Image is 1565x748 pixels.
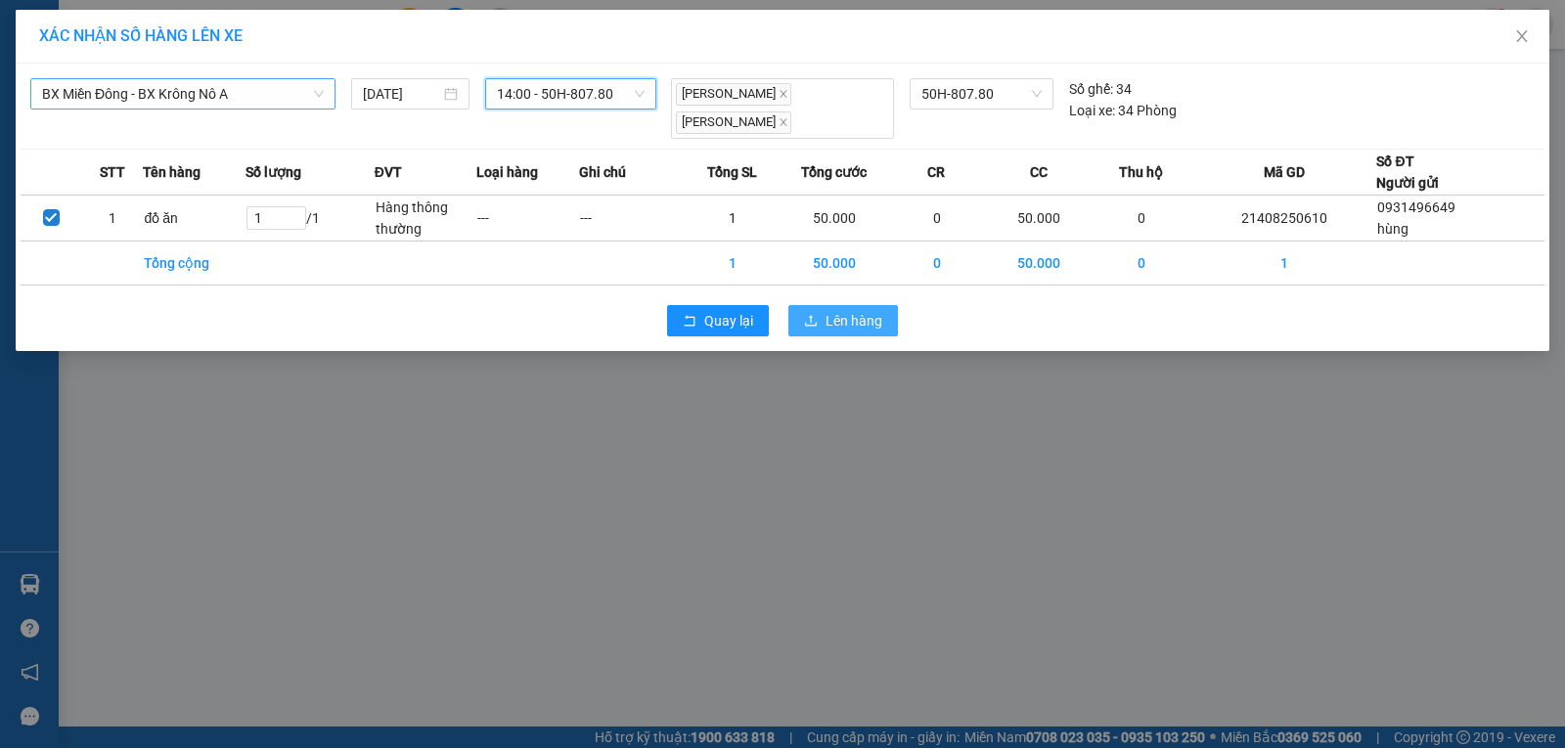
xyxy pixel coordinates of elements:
[476,195,579,241] td: ---
[186,88,276,103] span: 13:24:21 [DATE]
[1376,151,1439,194] div: Số ĐT Người gửi
[667,305,769,336] button: rollbackQuay lại
[82,195,144,241] td: 1
[579,161,626,183] span: Ghi chú
[246,161,301,183] span: Số lượng
[20,44,45,93] img: logo
[1192,241,1376,285] td: 1
[804,314,818,330] span: upload
[363,83,440,105] input: 14/08/2025
[788,305,898,336] button: uploadLên hàng
[779,117,788,127] span: close
[1091,241,1193,285] td: 0
[676,83,791,106] span: [PERSON_NAME]
[676,111,791,134] span: [PERSON_NAME]
[67,117,227,132] strong: BIÊN NHẬN GỬI HÀNG HOÁ
[826,310,882,331] span: Lên hàng
[683,314,696,330] span: rollback
[143,195,246,241] td: đồ ăn
[779,89,788,99] span: close
[150,136,181,164] span: Nơi nhận:
[476,161,538,183] span: Loại hàng
[100,161,125,183] span: STT
[20,136,40,164] span: Nơi gửi:
[579,195,682,241] td: ---
[39,26,243,45] span: XÁC NHẬN SỐ HÀNG LÊN XE
[375,161,402,183] span: ĐVT
[174,73,276,88] span: B131408250676
[1264,161,1305,183] span: Mã GD
[886,195,989,241] td: 0
[42,79,324,109] span: BX Miền Đông - BX Krông Nô A
[1514,28,1530,44] span: close
[1069,78,1113,100] span: Số ghế:
[921,79,1042,109] span: 50H-807.80
[1069,100,1177,121] div: 34 Phòng
[1091,195,1193,241] td: 0
[988,195,1091,241] td: 50.000
[143,241,246,285] td: Tổng cộng
[51,31,158,105] strong: CÔNG TY TNHH [GEOGRAPHIC_DATA] 214 QL13 - P.26 - Q.BÌNH THẠNH - TP HCM 1900888606
[497,79,645,109] span: 14:00 - 50H-807.80
[681,195,783,241] td: 1
[783,241,886,285] td: 50.000
[143,161,201,183] span: Tên hàng
[988,241,1091,285] td: 50.000
[1069,100,1115,121] span: Loại xe:
[783,195,886,241] td: 50.000
[801,161,867,183] span: Tổng cước
[927,161,945,183] span: CR
[1377,221,1408,237] span: hùng
[681,241,783,285] td: 1
[1192,195,1376,241] td: 21408250610
[197,137,253,148] span: PV Đắk Song
[704,310,753,331] span: Quay lại
[1495,10,1549,65] button: Close
[1069,78,1132,100] div: 34
[375,195,477,241] td: Hàng thông thường
[1377,199,1455,215] span: 0931496649
[886,241,989,285] td: 0
[1119,161,1163,183] span: Thu hộ
[1030,161,1048,183] span: CC
[707,161,757,183] span: Tổng SL
[246,195,375,241] td: / 1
